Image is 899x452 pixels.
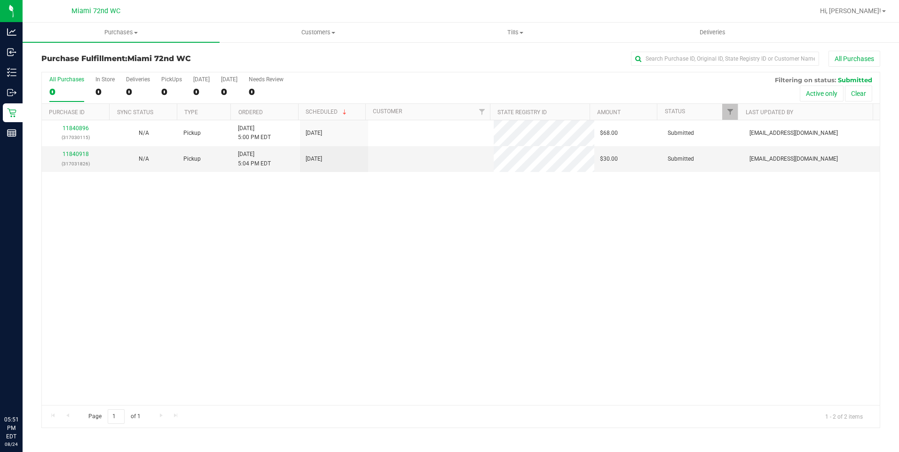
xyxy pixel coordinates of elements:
[139,156,149,162] span: Not Applicable
[47,133,104,142] p: (317030115)
[845,86,872,101] button: Clear
[749,129,838,138] span: [EMAIL_ADDRESS][DOMAIN_NAME]
[7,128,16,138] inline-svg: Reports
[41,55,321,63] h3: Purchase Fulfillment:
[665,108,685,115] a: Status
[139,130,149,136] span: Not Applicable
[306,109,348,115] a: Scheduled
[221,86,237,97] div: 0
[139,155,149,164] button: N/A
[95,76,115,83] div: In Store
[600,129,618,138] span: $68.00
[818,409,870,423] span: 1 - 2 of 2 items
[80,409,148,424] span: Page of 1
[108,409,125,424] input: 1
[4,441,18,448] p: 08/24
[139,129,149,138] button: N/A
[220,28,416,37] span: Customers
[687,28,738,37] span: Deliveries
[23,23,220,42] a: Purchases
[7,47,16,57] inline-svg: Inbound
[63,151,89,157] a: 11840918
[9,377,38,405] iframe: Resource center
[161,86,182,97] div: 0
[249,86,284,97] div: 0
[184,109,198,116] a: Type
[7,68,16,77] inline-svg: Inventory
[722,104,738,120] a: Filter
[49,76,84,83] div: All Purchases
[800,86,844,101] button: Active only
[749,155,838,164] span: [EMAIL_ADDRESS][DOMAIN_NAME]
[597,109,621,116] a: Amount
[183,155,201,164] span: Pickup
[306,129,322,138] span: [DATE]
[838,76,872,84] span: Submitted
[126,86,150,97] div: 0
[417,23,614,42] a: Tills
[49,109,85,116] a: Purchase ID
[418,28,614,37] span: Tills
[668,129,694,138] span: Submitted
[127,54,191,63] span: Miami 72nd WC
[828,51,880,67] button: All Purchases
[193,76,210,83] div: [DATE]
[668,155,694,164] span: Submitted
[775,76,836,84] span: Filtering on status:
[183,129,201,138] span: Pickup
[23,28,220,37] span: Purchases
[600,155,618,164] span: $30.00
[238,109,263,116] a: Ordered
[474,104,490,120] a: Filter
[746,109,793,116] a: Last Updated By
[306,155,322,164] span: [DATE]
[49,86,84,97] div: 0
[238,150,271,168] span: [DATE] 5:04 PM EDT
[7,108,16,117] inline-svg: Retail
[71,7,120,15] span: Miami 72nd WC
[117,109,153,116] a: Sync Status
[161,76,182,83] div: PickUps
[220,23,417,42] a: Customers
[126,76,150,83] div: Deliveries
[4,415,18,441] p: 05:51 PM EDT
[193,86,210,97] div: 0
[221,76,237,83] div: [DATE]
[47,159,104,168] p: (317031826)
[631,52,819,66] input: Search Purchase ID, Original ID, State Registry ID or Customer Name...
[249,76,284,83] div: Needs Review
[497,109,547,116] a: State Registry ID
[7,27,16,37] inline-svg: Analytics
[95,86,115,97] div: 0
[614,23,811,42] a: Deliveries
[63,125,89,132] a: 11840896
[820,7,881,15] span: Hi, [PERSON_NAME]!
[7,88,16,97] inline-svg: Outbound
[238,124,271,142] span: [DATE] 5:00 PM EDT
[373,108,402,115] a: Customer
